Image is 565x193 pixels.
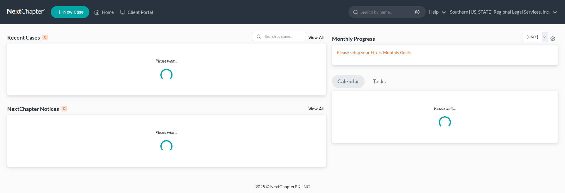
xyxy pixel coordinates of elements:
[337,50,553,56] p: Please setup your Firm's Monthly Goals
[42,35,48,40] div: 0
[332,75,365,88] a: Calendar
[7,105,67,112] div: NextChapter Notices
[91,7,117,18] a: Home
[332,105,558,111] p: Please wait...
[308,36,324,40] a: View All
[7,129,326,135] p: Please wait...
[447,7,557,18] a: Southern [US_STATE] Regional Legal Services, Inc.
[61,106,67,111] div: 0
[7,34,48,41] div: Recent Cases
[360,6,416,18] input: Search by name...
[117,7,156,18] a: Client Portal
[7,58,326,64] p: Please wait...
[426,7,446,18] a: Help
[63,10,84,14] span: New Case
[263,32,306,41] input: Search by name...
[308,107,324,111] a: View All
[332,35,375,42] h3: Monthly Progress
[367,75,391,88] a: Tasks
